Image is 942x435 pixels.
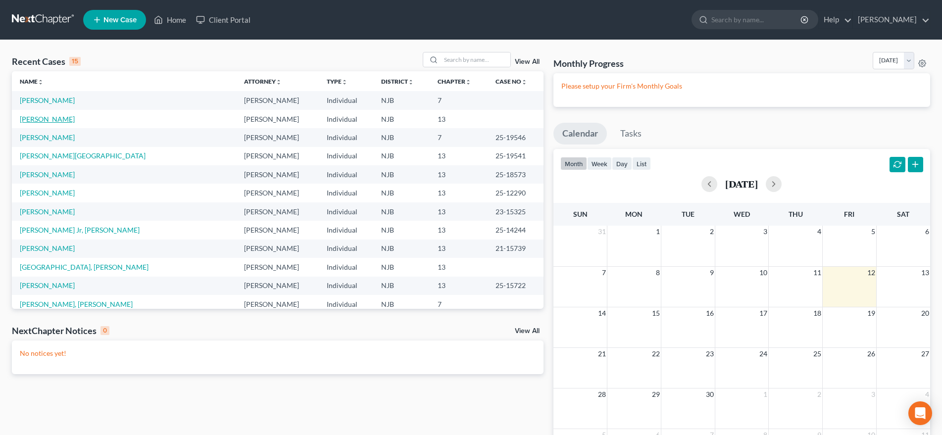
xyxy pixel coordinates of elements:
div: 0 [100,326,109,335]
i: unfold_more [521,79,527,85]
td: NJB [373,128,430,146]
td: NJB [373,165,430,184]
td: 25-14244 [488,221,543,239]
td: Individual [319,184,373,202]
td: NJB [373,277,430,295]
span: Sun [573,210,588,218]
span: 27 [920,348,930,360]
td: [PERSON_NAME] [236,295,319,313]
button: week [587,157,612,170]
td: [PERSON_NAME] [236,277,319,295]
a: Nameunfold_more [20,78,44,85]
a: [PERSON_NAME] [20,115,75,123]
span: Mon [625,210,643,218]
span: Tue [682,210,694,218]
button: month [560,157,587,170]
input: Search by name... [441,52,510,67]
span: 15 [651,307,661,319]
button: day [612,157,632,170]
td: 21-15739 [488,240,543,258]
span: 25 [812,348,822,360]
div: 15 [69,57,81,66]
span: 1 [655,226,661,238]
td: 7 [430,91,488,109]
a: [PERSON_NAME], [PERSON_NAME] [20,300,133,308]
td: Individual [319,165,373,184]
td: Individual [319,221,373,239]
td: NJB [373,202,430,221]
td: [PERSON_NAME] [236,240,319,258]
td: [PERSON_NAME] [236,184,319,202]
td: NJB [373,221,430,239]
a: [PERSON_NAME] [20,133,75,142]
a: [PERSON_NAME] Jr, [PERSON_NAME] [20,226,140,234]
span: 2 [816,388,822,400]
h2: [DATE] [725,179,758,189]
a: Home [149,11,191,29]
span: 18 [812,307,822,319]
td: Individual [319,110,373,128]
span: 23 [705,348,715,360]
a: Chapterunfold_more [438,78,471,85]
span: 9 [709,267,715,279]
span: Fri [844,210,854,218]
span: 21 [597,348,607,360]
td: Individual [319,91,373,109]
a: [PERSON_NAME] [20,189,75,197]
td: Individual [319,128,373,146]
span: 8 [655,267,661,279]
span: 19 [866,307,876,319]
a: [PERSON_NAME][GEOGRAPHIC_DATA] [20,151,146,160]
td: 25-18573 [488,165,543,184]
span: 5 [870,226,876,238]
p: No notices yet! [20,348,536,358]
td: Individual [319,147,373,165]
div: Recent Cases [12,55,81,67]
td: 23-15325 [488,202,543,221]
div: NextChapter Notices [12,325,109,337]
a: Typeunfold_more [327,78,347,85]
h3: Monthly Progress [553,57,624,69]
a: [PERSON_NAME] [20,281,75,290]
td: 13 [430,258,488,276]
td: Individual [319,240,373,258]
td: 13 [430,165,488,184]
td: 13 [430,110,488,128]
span: 30 [705,388,715,400]
a: Districtunfold_more [381,78,414,85]
a: [PERSON_NAME] [853,11,930,29]
span: 29 [651,388,661,400]
td: NJB [373,240,430,258]
td: NJB [373,295,430,313]
td: 7 [430,128,488,146]
span: 2 [709,226,715,238]
span: 24 [758,348,768,360]
a: Case Nounfold_more [496,78,527,85]
a: Calendar [553,123,607,145]
td: [PERSON_NAME] [236,202,319,221]
span: 28 [597,388,607,400]
a: Client Portal [191,11,255,29]
td: [PERSON_NAME] [236,165,319,184]
input: Search by name... [711,10,802,29]
td: NJB [373,147,430,165]
td: Individual [319,277,373,295]
td: 13 [430,202,488,221]
span: 12 [866,267,876,279]
td: [PERSON_NAME] [236,128,319,146]
td: NJB [373,184,430,202]
span: 7 [601,267,607,279]
span: Wed [734,210,750,218]
i: unfold_more [465,79,471,85]
a: [PERSON_NAME] [20,170,75,179]
a: Attorneyunfold_more [244,78,282,85]
td: [PERSON_NAME] [236,221,319,239]
span: New Case [103,16,137,24]
td: Individual [319,295,373,313]
td: 13 [430,147,488,165]
a: View All [515,328,540,335]
span: 6 [924,226,930,238]
td: 25-15722 [488,277,543,295]
span: 16 [705,307,715,319]
span: 14 [597,307,607,319]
